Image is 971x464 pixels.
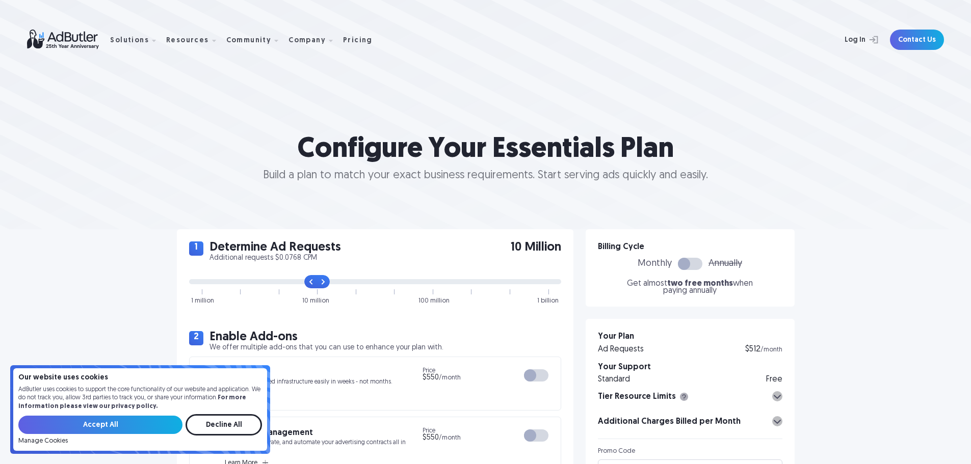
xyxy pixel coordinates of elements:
span: Price [423,427,522,434]
h3: Your Plan [598,331,782,342]
p: Build your required infrastructure easily in weeks - not months. [224,378,406,386]
div: Free [766,376,782,383]
form: Email Form [18,414,262,445]
span: Monthly [638,260,672,267]
input: Accept All [18,416,182,434]
div: 10 million [302,297,329,305]
a: Contact Us [890,30,944,50]
div: Pricing [343,37,373,44]
span: /month [760,346,782,353]
span: Annually [708,260,742,267]
span: /month [423,434,462,442]
div: Solutions [110,24,164,56]
div: Promo Code [598,447,782,455]
div: Company [288,37,326,44]
p: AdButler uses cookies to support the core functionality of our website and application. We do not... [18,386,262,411]
h3: Additional Charges Billed per Month [598,416,741,427]
div: 1 million [191,297,214,305]
div: Ad Requests [598,346,644,353]
span: Price [423,367,522,374]
p: Get almost when paying annually [626,280,754,294]
div: Solutions [110,37,149,44]
div: Company [288,24,341,56]
span: $550 [423,374,439,381]
a: Log In [818,30,884,50]
div: Community [226,24,287,56]
input: Decline All [186,414,262,435]
span: /month [423,374,462,381]
h4: Our website uses cookies [18,374,262,381]
span: 1 [189,241,203,256]
h2: Determine Ad Requests [209,241,341,254]
h3: Billing Cycle [598,241,782,253]
h2: Enable Add-ons [209,331,443,343]
p: Additional requests $0.0768 CPM [209,255,341,262]
p: We offer multiple add-ons that you can use to enhance your plan with. [209,344,443,351]
div: Resources [166,37,209,44]
span: 10 Million [511,241,561,254]
h3: API Access [224,367,406,378]
span: 2 [189,331,203,345]
div: Community [226,37,272,44]
a: Pricing [343,35,381,44]
p: Manage, collaborate, and automate your advertising contracts all in one place. [224,439,406,453]
h3: Tier Resource Limits [598,391,688,402]
div: 1 billion [537,297,559,305]
a: Manage Cookies [18,438,68,445]
div: Resources [166,24,224,56]
div: 100 million [418,297,450,305]
span: two free months [667,280,733,288]
h3: Your Support [598,362,782,373]
div: $512 [745,346,782,353]
div: Standard [598,376,630,383]
span: $550 [423,434,439,442]
h3: Contract Management [224,427,406,439]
